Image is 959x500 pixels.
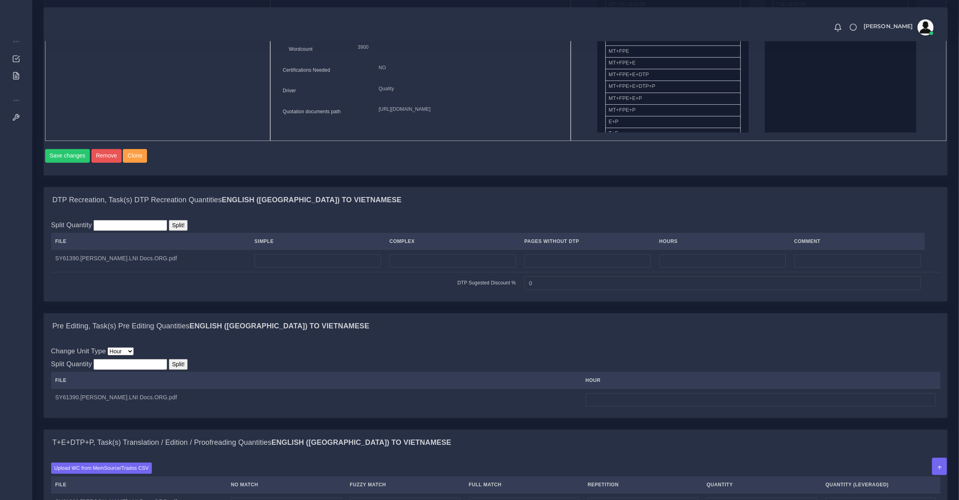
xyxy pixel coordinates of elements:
[821,477,940,493] th: Quantity (Leveraged)
[45,149,90,163] button: Save changes
[358,43,552,52] p: 3900
[605,81,741,93] li: MT+FPE+E+DTP+P
[51,233,251,250] th: File
[44,187,947,213] div: DTP Recreation, Task(s) DTP Recreation QuantitiesEnglish ([GEOGRAPHIC_DATA]) TO Vietnamese
[283,66,330,74] label: Certifications Needed
[605,69,741,81] li: MT+FPE+E+DTP
[790,233,925,250] th: Comment
[864,23,913,29] span: [PERSON_NAME]
[458,279,516,286] label: DTP Sugested Discount %
[860,19,936,35] a: [PERSON_NAME]avatar
[464,477,583,493] th: Full Match
[91,149,122,163] button: Remove
[123,149,147,163] button: Clone
[385,233,520,250] th: Complex
[346,477,464,493] th: Fuzzy Match
[605,128,741,140] li: T+E
[51,359,92,369] label: Split Quantity
[91,149,123,163] a: Remove
[581,372,940,389] th: hour
[51,346,106,356] label: Change Unit Type
[44,313,947,339] div: Pre Editing, Task(s) Pre Editing QuantitiesEnglish ([GEOGRAPHIC_DATA]) TO Vietnamese
[44,339,947,418] div: Pre Editing, Task(s) Pre Editing QuantitiesEnglish ([GEOGRAPHIC_DATA]) TO Vietnamese
[51,249,251,272] td: SY61390.[PERSON_NAME].LNI Docs.ORG.pdf
[222,196,402,204] b: English ([GEOGRAPHIC_DATA]) TO Vietnamese
[605,93,741,105] li: MT+FPE+E+P
[44,430,947,456] div: T+E+DTP+P, Task(s) Translation / Edition / Proofreading QuantitiesEnglish ([GEOGRAPHIC_DATA]) TO ...
[702,477,821,493] th: Quantity
[51,372,582,389] th: File
[520,233,655,250] th: Pages Without DTP
[605,57,741,69] li: MT+FPE+E
[190,322,369,330] b: English ([GEOGRAPHIC_DATA]) TO Vietnamese
[584,477,702,493] th: Repetition
[169,220,188,231] input: Split!
[379,64,558,72] p: NO
[51,388,582,411] td: SY61390.[PERSON_NAME].LNI Docs.ORG.pdf
[283,108,341,115] label: Quotation documents path
[44,213,947,301] div: DTP Recreation, Task(s) DTP Recreation QuantitiesEnglish ([GEOGRAPHIC_DATA]) TO Vietnamese
[379,105,558,114] p: [URL][DOMAIN_NAME]
[250,233,385,250] th: Simple
[51,477,227,493] th: File
[52,322,369,331] h4: Pre Editing, Task(s) Pre Editing Quantities
[227,477,346,493] th: No Match
[283,87,296,94] label: Driver
[271,438,451,446] b: English ([GEOGRAPHIC_DATA]) TO Vietnamese
[605,116,741,128] li: E+P
[169,359,188,370] input: Split!
[605,46,741,58] li: MT+FPE
[918,19,934,35] img: avatar
[655,233,790,250] th: Hours
[379,85,558,93] p: Quality
[51,463,152,473] label: Upload WC from MemSource/Trados CSV
[52,196,402,205] h4: DTP Recreation, Task(s) DTP Recreation Quantities
[51,220,92,230] label: Split Quantity
[123,149,148,163] a: Clone
[289,46,313,53] label: Wordcount
[605,104,741,116] li: MT+FPE+P
[52,438,451,447] h4: T+E+DTP+P, Task(s) Translation / Edition / Proofreading Quantities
